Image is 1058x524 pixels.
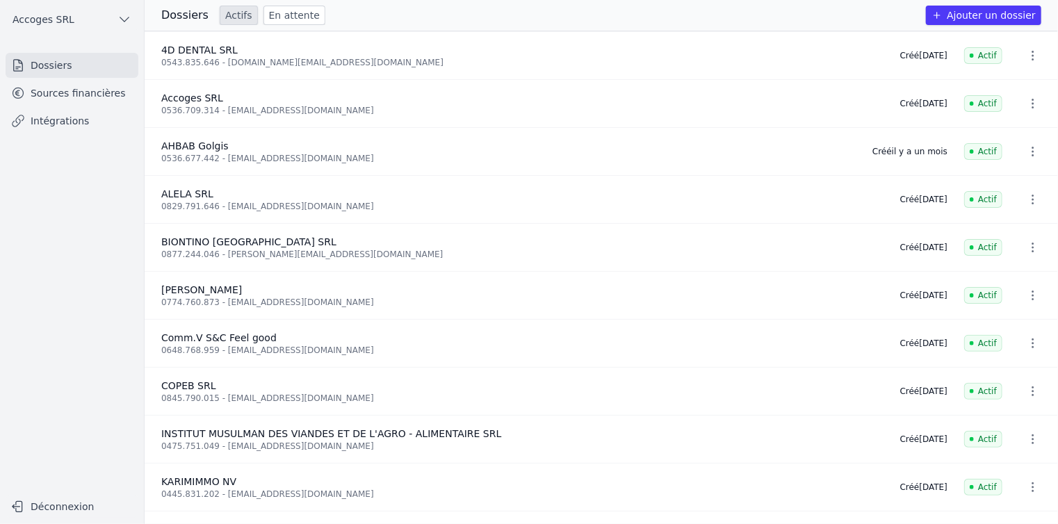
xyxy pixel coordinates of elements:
span: Actif [964,383,1002,400]
div: 0475.751.049 - [EMAIL_ADDRESS][DOMAIN_NAME] [161,441,884,452]
span: Accoges SRL [13,13,74,26]
button: Déconnexion [6,496,138,518]
div: 0543.835.646 - [DOMAIN_NAME][EMAIL_ADDRESS][DOMAIN_NAME] [161,57,884,68]
a: Actifs [220,6,258,25]
button: Accoges SRL [6,8,138,31]
div: 0648.768.959 - [EMAIL_ADDRESS][DOMAIN_NAME] [161,345,884,356]
div: Créé [DATE] [900,98,947,109]
span: 4D DENTAL SRL [161,44,238,56]
span: BIONTINO [GEOGRAPHIC_DATA] SRL [161,236,336,247]
span: KARIMIMMO NV [161,476,236,487]
div: Créé il y a un mois [872,146,947,157]
span: Actif [964,191,1002,208]
span: Actif [964,239,1002,256]
div: Créé [DATE] [900,290,947,301]
span: Actif [964,287,1002,304]
span: COPEB SRL [161,380,216,391]
div: Créé [DATE] [900,338,947,349]
div: Créé [DATE] [900,50,947,61]
span: AHBAB Golgis [161,140,229,152]
a: Sources financières [6,81,138,106]
div: 0445.831.202 - [EMAIL_ADDRESS][DOMAIN_NAME] [161,489,884,500]
a: En attente [263,6,325,25]
h3: Dossiers [161,7,209,24]
span: Actif [964,143,1002,160]
a: Dossiers [6,53,138,78]
span: INSTITUT MUSULMAN DES VIANDES ET DE L'AGRO - ALIMENTAIRE SRL [161,428,501,439]
div: 0536.677.442 - [EMAIL_ADDRESS][DOMAIN_NAME] [161,153,856,164]
div: 0536.709.314 - [EMAIL_ADDRESS][DOMAIN_NAME] [161,105,884,116]
div: 0774.760.873 - [EMAIL_ADDRESS][DOMAIN_NAME] [161,297,884,308]
span: Actif [964,47,1002,64]
span: [PERSON_NAME] [161,284,242,295]
div: Créé [DATE] [900,434,947,445]
span: Comm.V S&C Feel good [161,332,277,343]
span: Accoges SRL [161,92,223,104]
div: Créé [DATE] [900,482,947,493]
button: Ajouter un dossier [926,6,1041,25]
div: Créé [DATE] [900,386,947,397]
a: Intégrations [6,108,138,133]
div: 0845.790.015 - [EMAIL_ADDRESS][DOMAIN_NAME] [161,393,884,404]
div: 0877.244.046 - [PERSON_NAME][EMAIL_ADDRESS][DOMAIN_NAME] [161,249,884,260]
span: ALELA SRL [161,188,213,199]
div: 0829.791.646 - [EMAIL_ADDRESS][DOMAIN_NAME] [161,201,884,212]
span: Actif [964,95,1002,112]
span: Actif [964,431,1002,448]
span: Actif [964,479,1002,496]
span: Actif [964,335,1002,352]
div: Créé [DATE] [900,242,947,253]
div: Créé [DATE] [900,194,947,205]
